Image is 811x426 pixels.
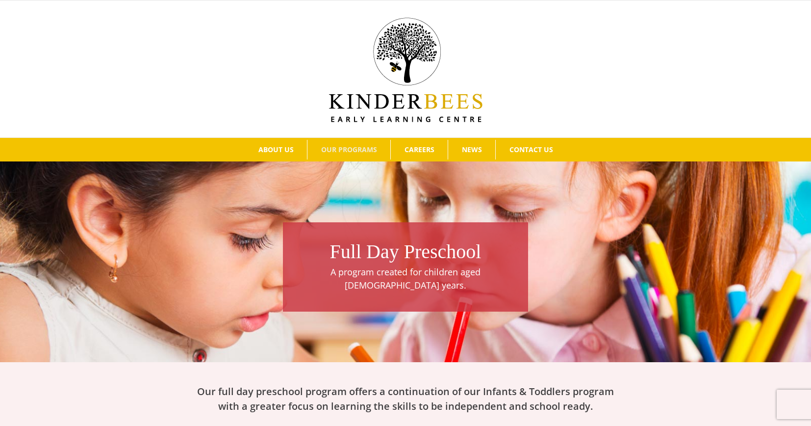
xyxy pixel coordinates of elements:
a: CAREERS [391,140,448,160]
span: CONTACT US [509,146,553,153]
a: CONTACT US [496,140,566,160]
span: NEWS [462,146,482,153]
h2: Our full day preschool program offers a continuation of our Infants & Toddlers program with a gre... [190,384,621,414]
span: ABOUT US [258,146,294,153]
img: Kinder Bees Logo [329,18,482,122]
nav: Main Menu [15,138,796,161]
span: CAREERS [405,146,434,153]
h1: Full Day Preschool [288,238,523,266]
a: NEWS [448,140,495,160]
a: ABOUT US [245,140,307,160]
span: OUR PROGRAMS [321,146,377,153]
p: A program created for children aged [DEMOGRAPHIC_DATA] years. [288,266,523,292]
a: OUR PROGRAMS [307,140,390,160]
